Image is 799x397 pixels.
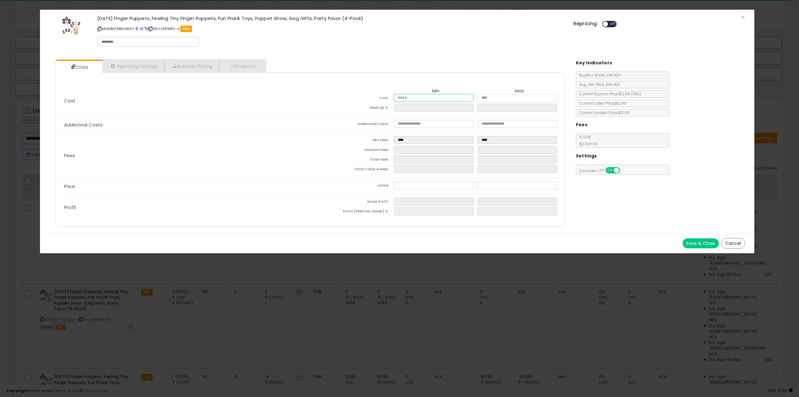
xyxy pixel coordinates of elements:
a: Costs [56,61,102,73]
td: Listed [310,181,394,191]
th: Min [394,88,478,94]
span: ON [606,168,614,173]
a: Your listing only [144,26,148,31]
td: Cost [310,94,394,104]
h3: [DATE] Finger Puppets, Feeling Tiny Finger Puppets, Fun Prank Toys, Puppet Show, Gag Gifts, Party... [97,16,564,21]
a: Repricing Settings [103,60,164,72]
span: Current Listed Price: $12.99 [576,101,626,106]
h5: Repricing: [573,21,598,26]
span: BuyBox Share 24h: N/A [576,72,621,78]
td: Amazon Fees [310,146,394,156]
p: Additional Costs [59,122,310,127]
a: Business Pricing [164,60,219,72]
h5: Fees [576,121,588,129]
p: Fees [59,153,310,158]
span: $0.30 min [576,141,597,146]
span: $12.99 [619,91,641,97]
img: 41KHdKsUNjL._SL60_.jpg [62,16,81,35]
p: Cost [59,98,310,103]
span: Consider CPT: [576,168,628,173]
span: OFF [608,22,618,27]
span: FBA [180,26,192,32]
a: Analytics [219,60,265,72]
span: Current Buybox Price: [576,91,641,97]
td: Gross Profit [310,198,394,207]
span: Avg. Win Price 24h: N/A [576,82,620,87]
span: 15.00 % [576,134,597,146]
span: OFF [619,168,629,173]
th: Max [478,88,561,94]
span: Current Landed Price: $12.99 [576,110,630,115]
span: ( FBA ) [631,91,641,97]
button: Cancel [721,238,745,249]
td: Total Fees [310,156,394,165]
h5: Settings [576,152,597,160]
p: Profit [59,205,310,210]
a: All offer listings [140,26,143,31]
p: Price [59,184,310,189]
td: Additional Costs [310,120,394,130]
td: Mark up % [310,104,394,113]
td: FBA Fees [310,136,394,146]
p: ASIN: B0FRB6GW5Y | SKU: ZHFINPU-4 [97,24,564,34]
td: Total Costs & Fees [310,165,394,175]
button: Save & Close [683,238,719,248]
h5: Key Indicators [576,59,612,67]
a: BuyBox page [135,26,139,31]
td: Profit [PERSON_NAME] % [310,207,394,217]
